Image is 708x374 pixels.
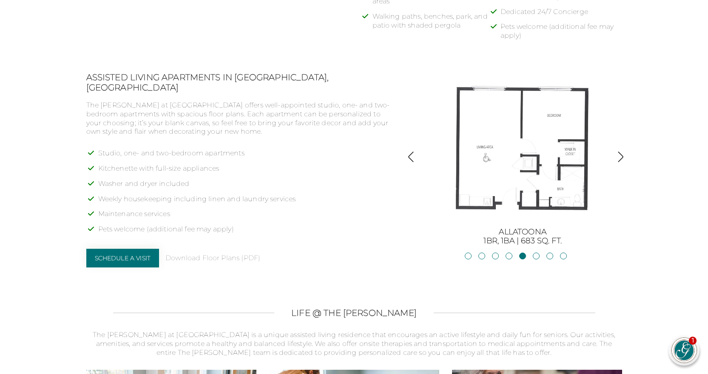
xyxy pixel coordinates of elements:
h3: Allatoona 1BR, 1BA | 683 sq. ft. [427,228,618,246]
li: Kitchenette with full-size appliances [98,164,393,180]
button: Show next [615,151,626,164]
li: Dedicated 24/7 Concierge [500,8,622,23]
li: Studio, one- and two-bedroom apartments [98,149,393,164]
img: Show next [615,151,626,163]
img: Glen_AL-Allatoona-683-sf.jpg [446,72,599,225]
li: Washer and dryer included [98,180,393,195]
h2: LIFE @ THE [PERSON_NAME] [291,308,417,318]
li: Pets welcome (additional fee may apply) [98,225,393,240]
a: Schedule a Visit [86,249,159,267]
li: Weekly housekeeping including linen and laundry services [98,195,393,210]
img: avatar [672,338,697,363]
div: 1 [689,337,697,344]
button: Show previous [405,151,417,164]
li: Pets welcome (additional fee may apply) [500,22,622,47]
h2: Assisted Living Apartments in [GEOGRAPHIC_DATA], [GEOGRAPHIC_DATA] [86,72,393,93]
p: The [PERSON_NAME] at [GEOGRAPHIC_DATA] is a unique assisted living residence that encourages an a... [86,331,622,357]
li: Maintenance services [98,210,393,225]
p: The [PERSON_NAME] at [GEOGRAPHIC_DATA] offers well-appointed studio, one- and two-bedroom apartme... [86,101,393,136]
a: Download Floor Plans (PDF) [165,254,260,263]
img: Show previous [405,151,417,163]
li: Walking paths, benches, park, and patio with shaded pergola [372,12,494,37]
